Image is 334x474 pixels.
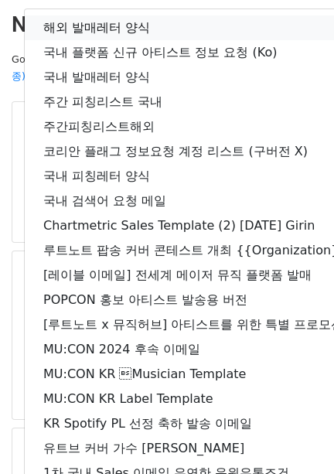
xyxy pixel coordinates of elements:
h2: New Campaign [12,12,322,38]
small: Google Sheet: [12,53,208,83]
iframe: Chat Widget [257,400,334,474]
